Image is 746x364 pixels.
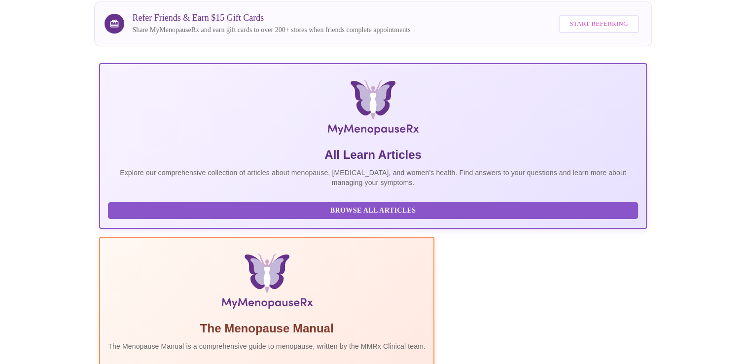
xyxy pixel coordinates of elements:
button: Browse All Articles [108,202,638,219]
img: Menopause Manual [158,254,375,313]
p: Share MyMenopauseRx and earn gift cards to over 200+ stores when friends complete appointments [132,25,410,35]
span: Browse All Articles [118,205,628,217]
p: The Menopause Manual is a comprehensive guide to menopause, written by the MMRx Clinical team. [108,341,426,351]
button: Start Referring [559,15,639,33]
p: Explore our comprehensive collection of articles about menopause, [MEDICAL_DATA], and women's hea... [108,168,638,187]
h3: Refer Friends & Earn $15 Gift Cards [132,13,410,23]
a: Start Referring [556,10,641,38]
h5: The Menopause Manual [108,321,426,336]
span: Start Referring [569,18,628,30]
a: Browse All Articles [108,206,640,214]
h5: All Learn Articles [108,147,638,163]
img: MyMenopauseRx Logo [190,80,556,139]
